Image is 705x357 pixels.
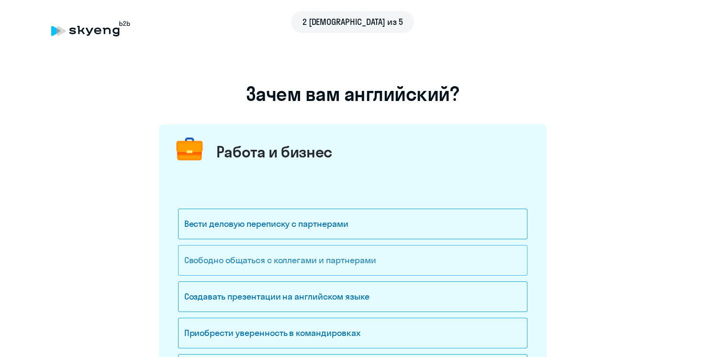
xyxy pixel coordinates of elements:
div: Вести деловую переписку с партнерами [178,209,527,239]
span: 2 [DEMOGRAPHIC_DATA] из 5 [302,16,403,28]
div: Приобрести уверенность в командировках [178,318,527,348]
div: Создавать презентации на английском языке [178,281,527,312]
div: Работа и бизнес [216,142,333,161]
img: briefcase.png [172,132,207,167]
div: Свободно общаться с коллегами и партнерами [178,245,527,276]
h1: Зачем вам английский? [159,82,547,105]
